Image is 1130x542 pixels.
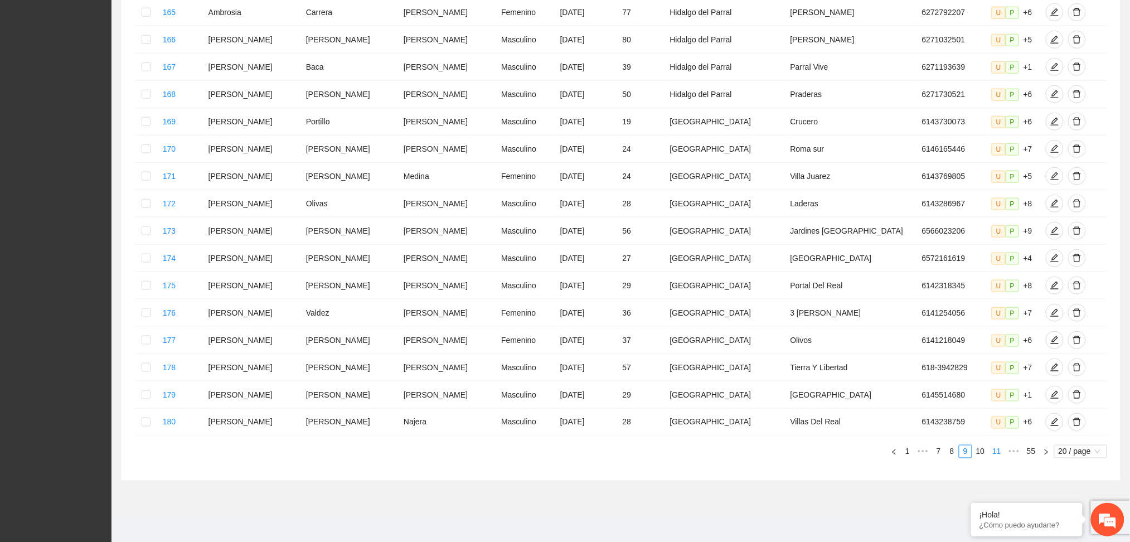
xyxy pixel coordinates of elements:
button: delete [1068,249,1086,267]
td: [PERSON_NAME] [399,354,497,381]
td: 6143238759 [918,409,987,436]
span: U [992,362,1006,374]
span: P [1006,362,1019,374]
span: delete [1069,390,1085,399]
td: 29 [618,272,666,299]
td: [PERSON_NAME] [399,54,497,81]
td: [DATE] [556,26,618,54]
li: 8 [945,445,959,458]
td: 37 [618,327,666,354]
td: [PERSON_NAME] [302,163,399,190]
button: delete [1068,85,1086,103]
span: delete [1069,35,1085,44]
td: [PERSON_NAME] [302,381,399,409]
button: delete [1068,3,1086,21]
td: [PERSON_NAME] [399,299,497,327]
a: 10 [973,446,988,458]
td: [PERSON_NAME] [204,354,302,381]
a: 169 [163,117,176,126]
td: 28 [618,190,666,217]
td: [DATE] [556,54,618,81]
td: [PERSON_NAME] [399,217,497,245]
td: Masculino [497,217,556,245]
td: [PERSON_NAME] [302,217,399,245]
td: Masculino [497,272,556,299]
td: Villas Del Real [786,409,918,436]
td: [PERSON_NAME] [399,327,497,354]
span: U [992,389,1006,401]
a: 176 [163,308,176,317]
span: edit [1046,199,1063,208]
span: edit [1046,418,1063,427]
span: U [992,116,1006,128]
button: delete [1068,167,1086,185]
a: 179 [163,390,176,399]
td: [PERSON_NAME] [204,54,302,81]
td: +5 [987,163,1041,190]
button: delete [1068,304,1086,322]
td: [DATE] [556,299,618,327]
td: [PERSON_NAME] [302,135,399,163]
button: right [1040,445,1053,458]
span: delete [1069,117,1085,126]
span: U [992,7,1006,19]
td: 6146165446 [918,135,987,163]
span: P [1006,34,1019,46]
span: edit [1046,117,1063,126]
button: edit [1046,249,1064,267]
span: U [992,307,1006,320]
td: +5 [987,26,1041,54]
td: +7 [987,135,1041,163]
span: edit [1046,226,1063,235]
button: edit [1046,58,1064,76]
td: [GEOGRAPHIC_DATA] [666,217,786,245]
span: delete [1069,281,1085,290]
button: edit [1046,85,1064,103]
span: edit [1046,390,1063,399]
span: P [1006,143,1019,156]
td: Praderas [786,81,918,108]
td: 50 [618,81,666,108]
span: P [1006,171,1019,183]
td: +6 [987,108,1041,135]
td: [PERSON_NAME] [204,81,302,108]
button: delete [1068,222,1086,240]
td: Hidalgo del Parral [666,26,786,54]
td: +1 [987,54,1041,81]
span: U [992,171,1006,183]
li: 10 [972,445,989,458]
span: P [1006,335,1019,347]
td: [GEOGRAPHIC_DATA] [666,190,786,217]
span: left [891,449,898,456]
a: 175 [163,281,176,290]
td: Crucero [786,108,918,135]
td: [GEOGRAPHIC_DATA] [666,245,786,272]
td: Laderas [786,190,918,217]
td: [DATE] [556,163,618,190]
td: Masculino [497,245,556,272]
td: [PERSON_NAME] [204,135,302,163]
td: 6143769805 [918,163,987,190]
span: U [992,280,1006,292]
td: +1 [987,381,1041,409]
li: 7 [932,445,945,458]
a: 171 [163,172,176,181]
td: Portal Del Real [786,272,918,299]
td: [PERSON_NAME] [204,108,302,135]
td: [PERSON_NAME] [302,245,399,272]
td: [PERSON_NAME] [302,327,399,354]
span: delete [1069,8,1085,17]
span: 20 / page [1059,446,1103,458]
td: 24 [618,135,666,163]
button: delete [1068,331,1086,349]
td: Masculino [497,81,556,108]
td: [PERSON_NAME] [204,245,302,272]
td: [PERSON_NAME] [204,217,302,245]
a: 165 [163,8,176,17]
td: [DATE] [556,217,618,245]
span: delete [1069,199,1085,208]
td: 57 [618,354,666,381]
td: 3 [PERSON_NAME] [786,299,918,327]
a: 55 [1024,446,1039,458]
td: 6572161619 [918,245,987,272]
